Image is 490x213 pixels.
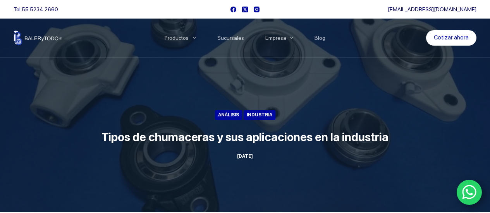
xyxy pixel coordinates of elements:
[100,128,390,146] h1: Tipos de chumaceras y sus aplicaciones en la industria
[426,30,476,46] a: Cotizar ahora
[14,6,58,12] span: Tel.
[242,7,248,12] a: X (Twitter)
[215,110,242,120] a: Análisis
[244,110,275,120] a: Industria
[22,6,58,12] a: 55 5234 2660
[388,6,476,12] a: [EMAIL_ADDRESS][DOMAIN_NAME]
[230,7,236,12] a: Facebook
[457,180,482,205] a: WhatsApp
[237,153,253,159] time: [DATE]
[254,7,260,12] a: Instagram
[14,31,62,45] img: Balerytodo
[154,19,336,57] nav: Menu Principal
